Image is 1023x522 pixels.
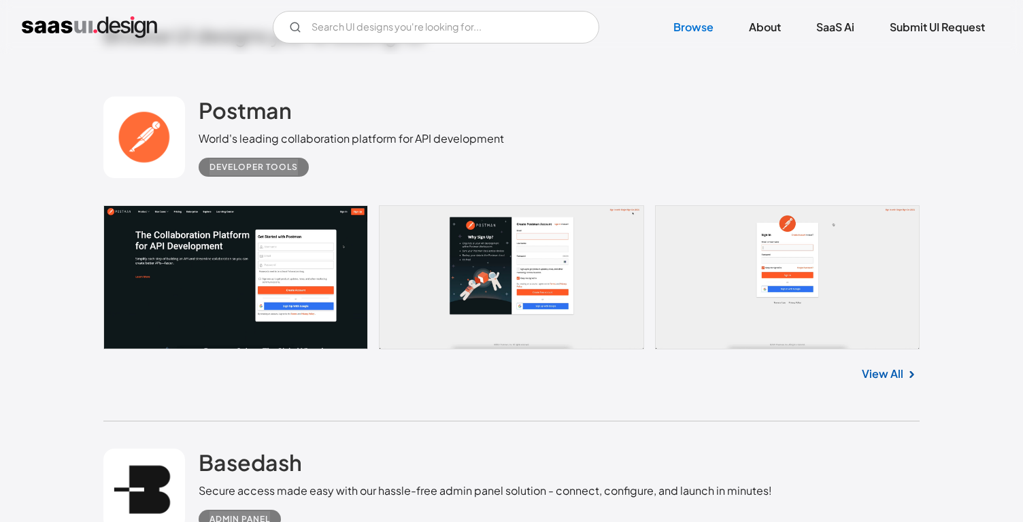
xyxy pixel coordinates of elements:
[273,11,599,43] input: Search UI designs you're looking for...
[657,12,730,42] a: Browse
[22,16,157,38] a: home
[199,97,292,124] h2: Postman
[199,130,504,147] div: World's leading collaboration platform for API development
[199,449,302,483] a: Basedash
[199,483,772,499] div: Secure access made easy with our hassle-free admin panel solution - connect, configure, and launc...
[873,12,1001,42] a: Submit UI Request
[209,159,298,175] div: Developer tools
[199,97,292,130] a: Postman
[862,366,903,382] a: View All
[199,449,302,476] h2: Basedash
[800,12,871,42] a: SaaS Ai
[273,11,599,43] form: Email Form
[733,12,797,42] a: About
